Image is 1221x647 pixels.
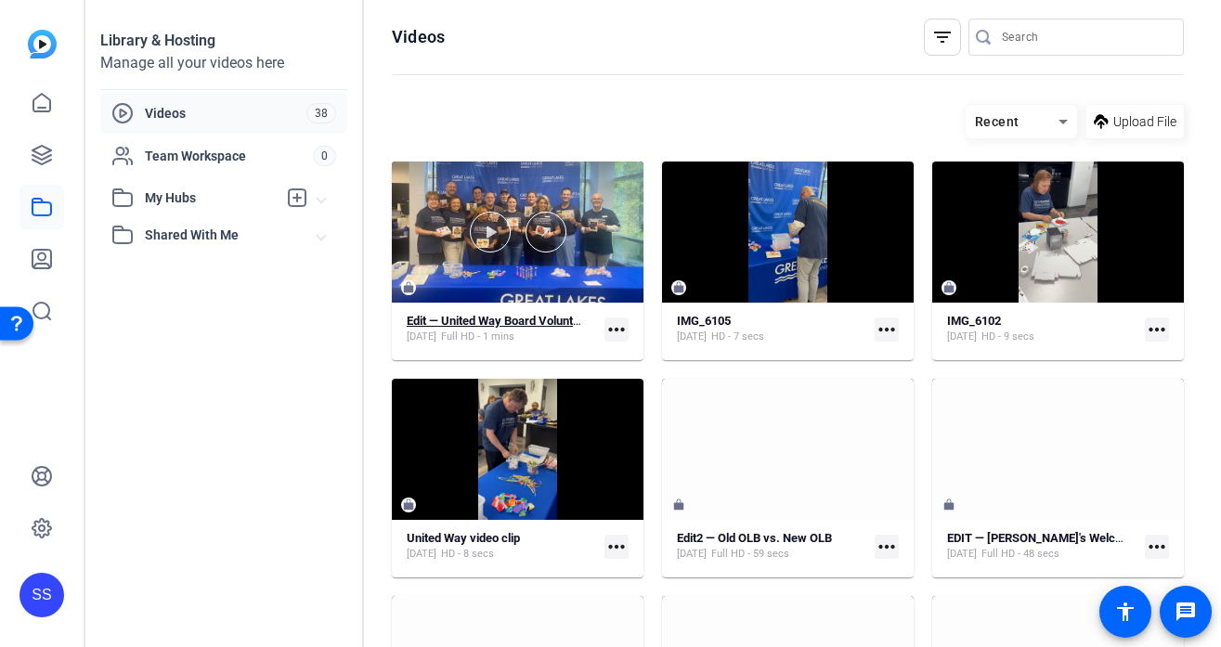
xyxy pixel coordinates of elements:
span: [DATE] [407,330,436,344]
mat-icon: accessibility [1114,601,1137,623]
a: Edit — United Way Board Volunteer Video[DATE]Full HD - 1 mins [407,314,597,344]
span: [DATE] [947,330,977,344]
span: My Hubs [145,188,277,208]
input: Search [1002,26,1169,48]
span: Full HD - 48 secs [981,547,1059,562]
span: [DATE] [407,547,436,562]
strong: United Way video clip [407,531,520,545]
span: Recent [975,114,1020,129]
strong: Edit — United Way Board Volunteer Video [407,314,624,328]
span: Full HD - 1 mins [441,330,514,344]
mat-icon: more_horiz [875,317,899,342]
div: SS [19,573,64,617]
mat-icon: filter_list [931,26,954,48]
a: IMG_6105[DATE]HD - 7 secs [677,314,867,344]
span: Full HD - 59 secs [711,547,789,562]
span: 38 [306,103,336,123]
mat-icon: more_horiz [875,535,899,559]
span: [DATE] [677,547,707,562]
span: Videos [145,104,306,123]
button: Upload File [1086,105,1184,138]
mat-icon: more_horiz [604,317,629,342]
strong: IMG_6102 [947,314,1001,328]
a: Edit2 — Old OLB vs. New OLB[DATE]Full HD - 59 secs [677,531,867,562]
span: HD - 8 secs [441,547,494,562]
strong: Edit2 — Old OLB vs. New OLB [677,531,832,545]
a: United Way video clip[DATE]HD - 8 secs [407,531,597,562]
mat-icon: message [1175,601,1197,623]
span: Upload File [1113,112,1176,132]
span: HD - 7 secs [711,330,764,344]
img: blue-gradient.svg [28,30,57,58]
mat-icon: more_horiz [1145,317,1169,342]
span: [DATE] [947,547,977,562]
span: HD - 9 secs [981,330,1034,344]
span: [DATE] [677,330,707,344]
mat-icon: more_horiz [1145,535,1169,559]
a: EDIT — [PERSON_NAME]'s Welcome to New Members[DATE]Full HD - 48 secs [947,531,1137,562]
h1: Videos [392,26,445,48]
div: Manage all your videos here [100,52,347,74]
div: Library & Hosting [100,30,347,52]
mat-expansion-panel-header: My Hubs [100,179,347,216]
strong: IMG_6105 [677,314,731,328]
a: IMG_6102[DATE]HD - 9 secs [947,314,1137,344]
mat-expansion-panel-header: Shared With Me [100,216,347,253]
mat-icon: more_horiz [604,535,629,559]
span: Team Workspace [145,147,313,165]
span: 0 [313,146,336,166]
span: Shared With Me [145,226,318,245]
